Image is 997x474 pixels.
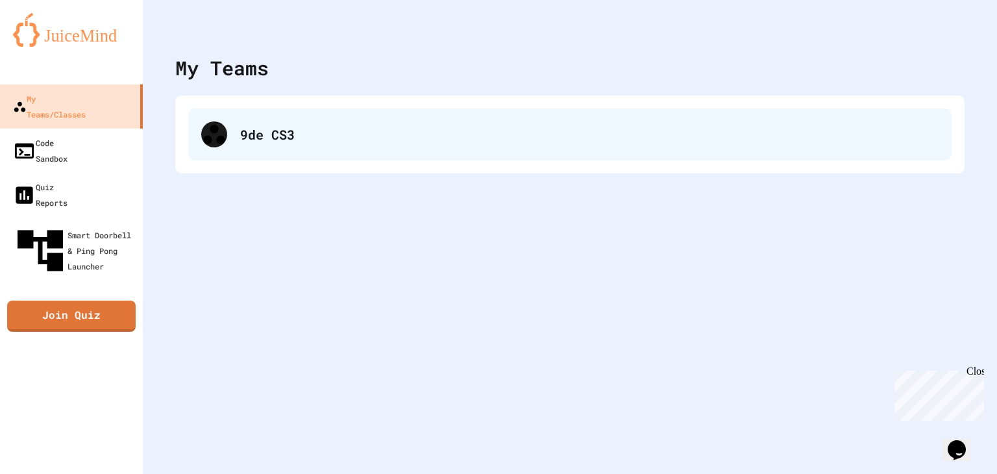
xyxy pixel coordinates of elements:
[13,91,86,122] div: My Teams/Classes
[7,301,136,332] a: Join Quiz
[13,223,138,278] div: Smart Doorbell & Ping Pong Launcher
[889,366,984,421] iframe: chat widget
[175,53,269,82] div: My Teams
[240,125,939,144] div: 9de CS3
[13,179,68,210] div: Quiz Reports
[5,5,90,82] div: Chat with us now!Close
[13,13,130,47] img: logo-orange.svg
[942,422,984,461] iframe: chat widget
[13,135,68,166] div: Code Sandbox
[188,108,952,160] div: 9de CS3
